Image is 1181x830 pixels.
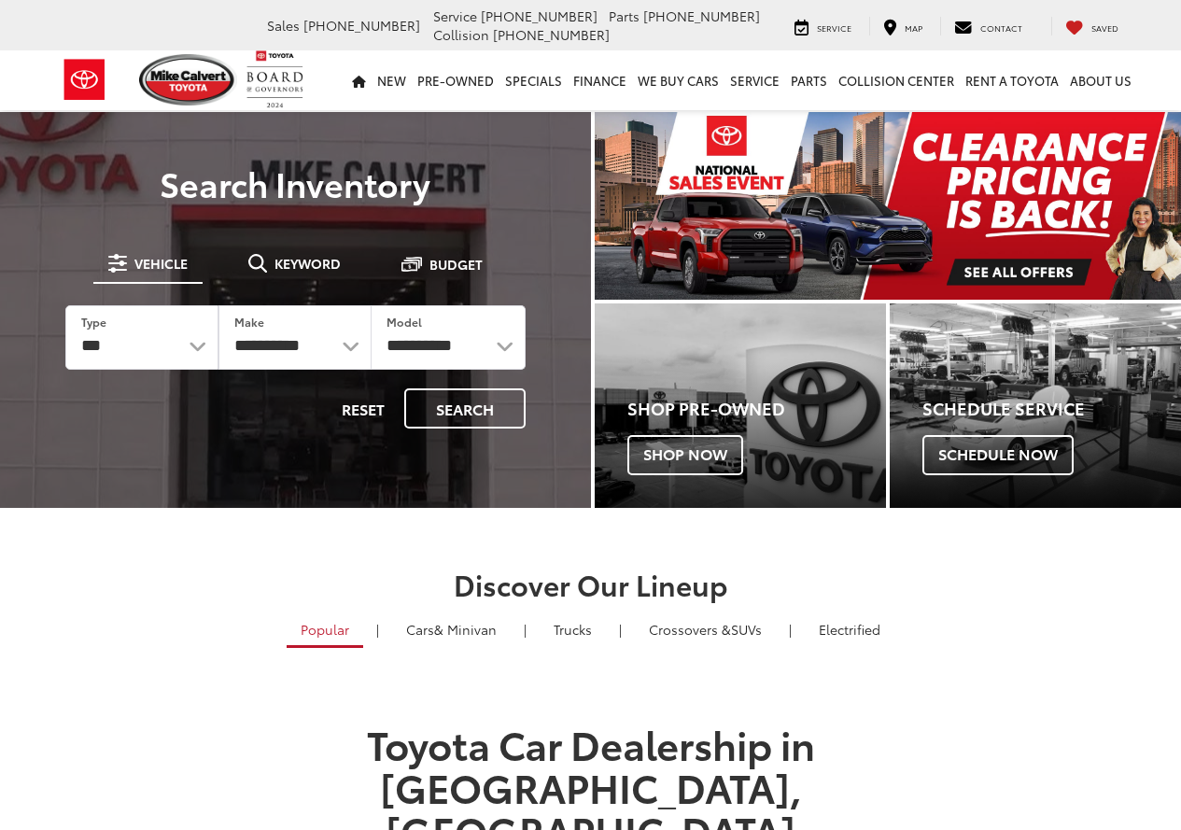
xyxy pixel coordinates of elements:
span: Service [433,7,477,25]
a: Finance [568,50,632,110]
a: Pre-Owned [412,50,499,110]
li: | [519,620,531,639]
a: Home [346,50,372,110]
span: [PHONE_NUMBER] [493,25,610,44]
a: WE BUY CARS [632,50,724,110]
span: Collision [433,25,489,44]
a: Schedule Service Schedule Now [890,303,1181,508]
a: Shop Pre-Owned Shop Now [595,303,886,508]
a: My Saved Vehicles [1051,17,1132,35]
label: Type [81,314,106,330]
a: Cars [392,613,511,645]
h2: Discover Our Lineup [59,569,1123,599]
a: Rent a Toyota [960,50,1064,110]
h3: Search Inventory [39,164,552,202]
button: Reset [326,388,401,429]
a: Contact [940,17,1036,35]
a: Service [724,50,785,110]
h4: Shop Pre-Owned [627,400,886,418]
a: New [372,50,412,110]
span: Schedule Now [922,435,1074,474]
a: Map [869,17,936,35]
span: [PHONE_NUMBER] [643,7,760,25]
span: Sales [267,16,300,35]
span: [PHONE_NUMBER] [303,16,420,35]
span: Parts [609,7,640,25]
div: Toyota [890,303,1181,508]
a: About Us [1064,50,1137,110]
li: | [784,620,796,639]
label: Model [387,314,422,330]
span: Budget [429,258,483,271]
li: | [372,620,384,639]
span: Keyword [274,257,341,270]
a: Trucks [540,613,606,645]
span: Map [905,21,922,34]
a: SUVs [635,613,776,645]
span: Service [817,21,851,34]
span: [PHONE_NUMBER] [481,7,598,25]
span: Contact [980,21,1022,34]
a: Popular [287,613,363,648]
a: Parts [785,50,833,110]
label: Make [234,314,264,330]
img: Mike Calvert Toyota [139,54,238,106]
a: Electrified [805,613,894,645]
span: Crossovers & [649,620,731,639]
span: Shop Now [627,435,743,474]
span: Vehicle [134,257,188,270]
div: Toyota [595,303,886,508]
button: Search [404,388,526,429]
a: Service [780,17,865,35]
img: Toyota [49,49,120,110]
span: Saved [1091,21,1118,34]
a: Specials [499,50,568,110]
h4: Schedule Service [922,400,1181,418]
span: & Minivan [434,620,497,639]
a: Collision Center [833,50,960,110]
li: | [614,620,626,639]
